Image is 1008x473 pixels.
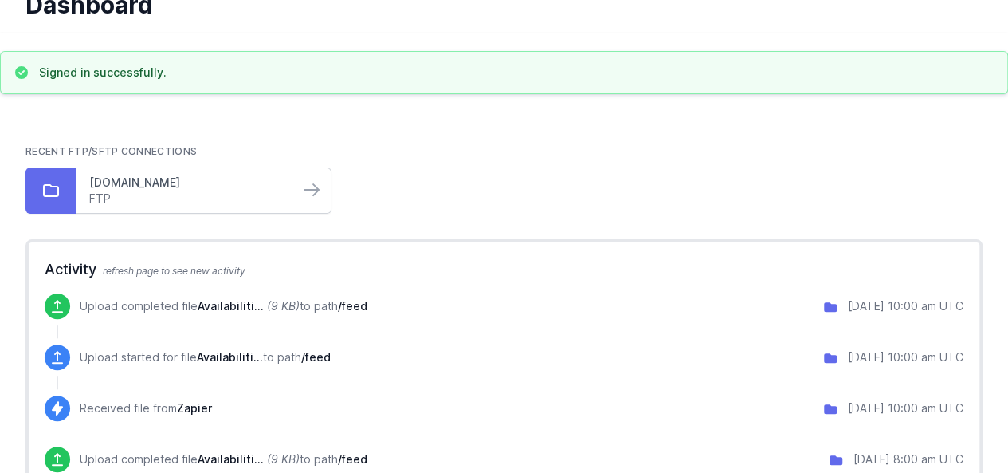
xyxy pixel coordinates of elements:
[853,451,963,467] div: [DATE] 8:00 am UTC
[198,299,264,313] span: Availabilities.xml.zip
[25,145,983,158] h2: Recent FTP/SFTP Connections
[848,298,963,314] div: [DATE] 10:00 am UTC
[45,258,963,281] h2: Activity
[928,393,989,454] iframe: Drift Widget Chat Controller
[39,65,167,81] h3: Signed in successfully.
[80,349,331,365] p: Upload started for file to path
[80,451,367,467] p: Upload completed file to path
[89,191,286,207] a: FTP
[338,299,367,313] span: /feed
[267,452,300,466] i: (9 KB)
[80,400,212,416] p: Received file from
[338,452,367,466] span: /feed
[198,452,264,466] span: Availabilities.xml.zip
[80,298,367,314] p: Upload completed file to path
[848,400,963,416] div: [DATE] 10:00 am UTC
[103,265,245,277] span: refresh page to see new activity
[267,299,300,313] i: (9 KB)
[848,349,963,365] div: [DATE] 10:00 am UTC
[197,350,263,364] span: Availabilities.xml.zip
[301,350,331,364] span: /feed
[177,401,212,415] span: Zapier
[89,175,286,191] a: [DOMAIN_NAME]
